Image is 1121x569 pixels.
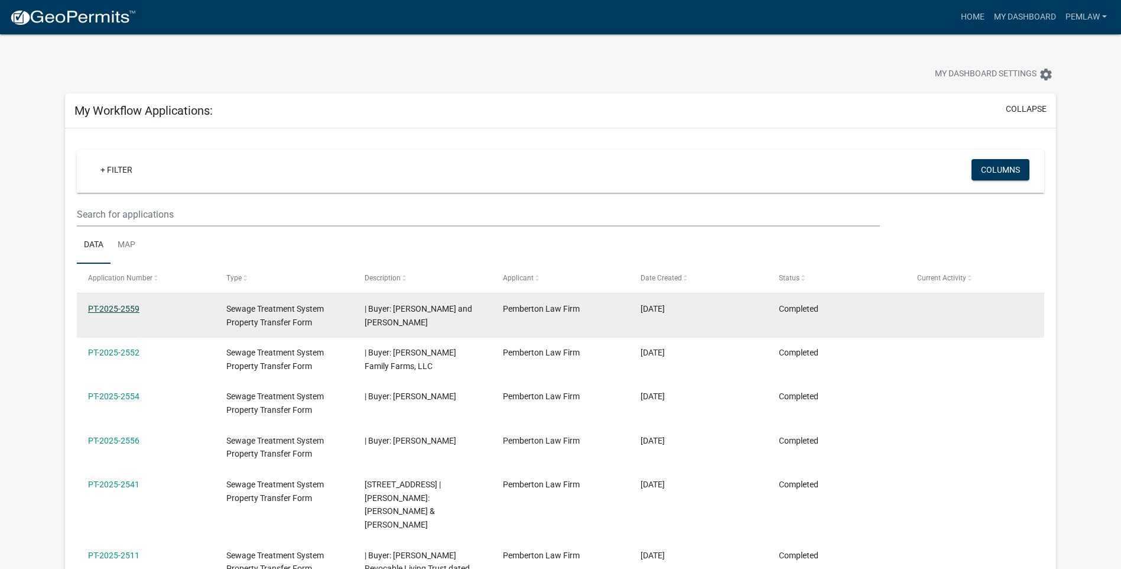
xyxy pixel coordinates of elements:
a: + Filter [91,159,142,180]
span: Completed [779,392,818,401]
span: Applicant [503,274,534,282]
input: Search for applications [77,202,880,227]
button: collapse [1006,103,1047,115]
a: PT-2025-2554 [88,392,139,401]
span: 09/24/2025 [641,436,665,445]
span: | Buyer: Charlie Schornack and Mary Schornack [365,304,472,327]
span: Description [365,274,401,282]
span: Date Created [641,274,682,282]
datatable-header-cell: Application Number [77,264,215,292]
span: Sewage Treatment System Property Transfer Form [226,392,324,415]
span: Current Activity [917,274,966,282]
span: | Buyer: Haarstad Family Farms, LLC [365,348,456,371]
span: 09/24/2025 [641,392,665,401]
span: 09/24/2025 [641,304,665,313]
span: 49053 CO HWY 38 | Buyer: Robert Wippler & Ramona Wippler [365,480,441,529]
span: Sewage Treatment System Property Transfer Form [226,480,324,503]
i: settings [1039,67,1053,82]
span: Pemberton Law Firm [503,304,580,313]
datatable-header-cell: Applicant [491,264,629,292]
datatable-header-cell: Description [353,264,492,292]
span: 09/24/2025 [641,348,665,357]
span: | Buyer: Paul R. Haarstad [365,392,456,401]
span: Pemberton Law Firm [503,392,580,401]
a: PT-2025-2511 [88,551,139,560]
datatable-header-cell: Date Created [629,264,768,292]
span: 09/22/2025 [641,551,665,560]
button: My Dashboard Settingssettings [925,63,1062,86]
span: Sewage Treatment System Property Transfer Form [226,436,324,459]
span: Pemberton Law Firm [503,480,580,489]
span: Pemberton Law Firm [503,436,580,445]
span: Completed [779,480,818,489]
a: PT-2025-2552 [88,348,139,357]
span: Completed [779,436,818,445]
span: Completed [779,551,818,560]
a: PT-2025-2541 [88,480,139,489]
a: Pemlaw [1061,6,1112,28]
span: Application Number [88,274,152,282]
span: My Dashboard Settings [935,67,1036,82]
datatable-header-cell: Type [215,264,353,292]
a: Map [111,227,142,264]
datatable-header-cell: Current Activity [906,264,1044,292]
button: Columns [971,159,1029,180]
a: My Dashboard [989,6,1061,28]
a: Data [77,227,111,264]
span: | Buyer: John M. Haarstad [365,436,456,445]
span: Sewage Treatment System Property Transfer Form [226,348,324,371]
datatable-header-cell: Status [768,264,906,292]
span: Completed [779,348,818,357]
span: Type [226,274,242,282]
a: PT-2025-2556 [88,436,139,445]
span: Pemberton Law Firm [503,551,580,560]
a: PT-2025-2559 [88,304,139,313]
span: Sewage Treatment System Property Transfer Form [226,304,324,327]
span: Pemberton Law Firm [503,348,580,357]
h5: My Workflow Applications: [74,104,213,118]
a: Home [956,6,989,28]
span: Status [779,274,800,282]
span: 09/23/2025 [641,480,665,489]
span: Completed [779,304,818,313]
